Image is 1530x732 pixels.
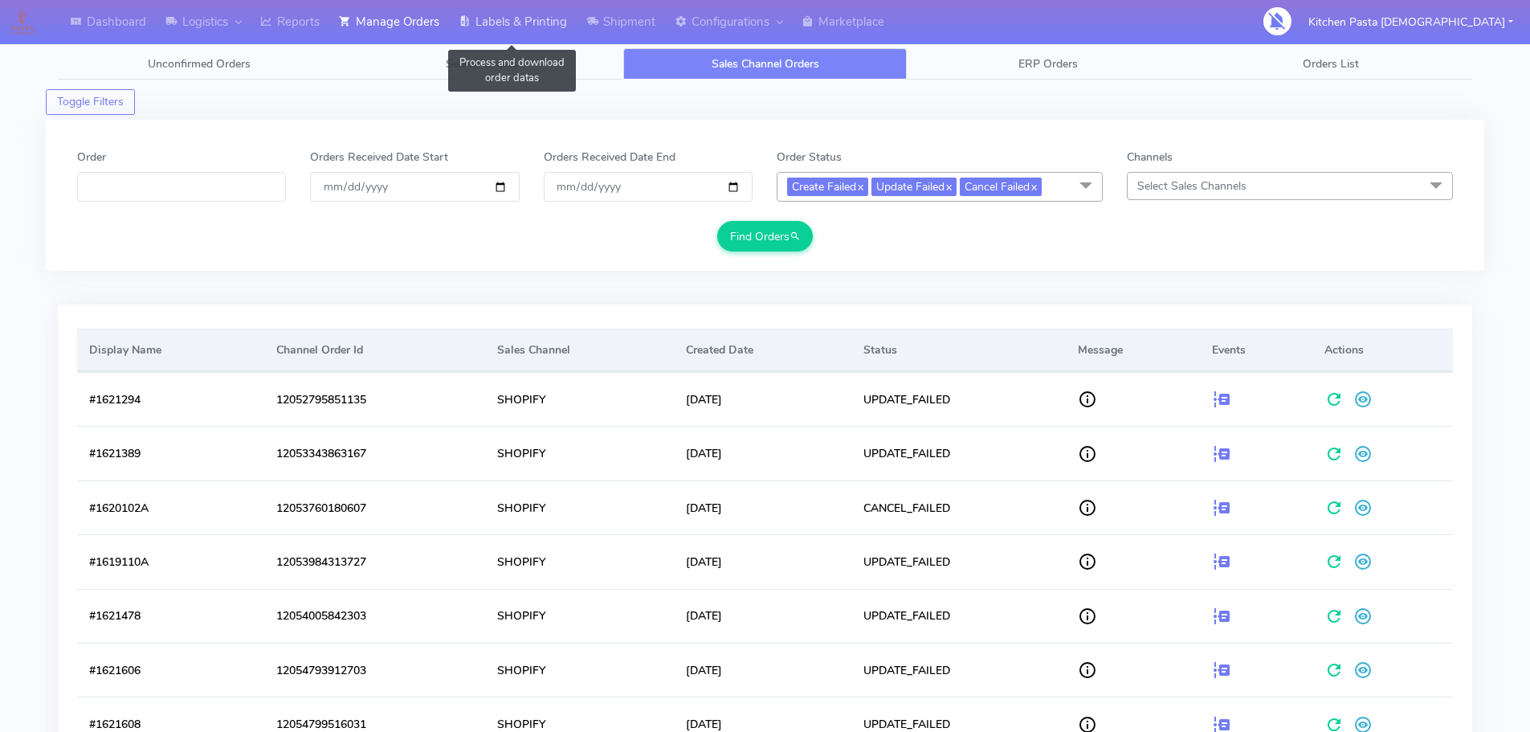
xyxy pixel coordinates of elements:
[787,178,868,196] span: Create Failed
[1303,56,1359,72] span: Orders List
[485,643,674,697] td: SHOPIFY
[485,329,674,372] th: Sales Channel
[1127,149,1173,166] label: Channels
[485,481,674,534] td: SHOPIFY
[77,643,264,697] td: #1621606
[446,56,518,72] span: Search Orders
[945,178,952,194] a: x
[851,643,1067,697] td: UPDATE_FAILED
[674,534,851,588] td: [DATE]
[264,643,485,697] td: 12054793912703
[77,149,106,166] label: Order
[264,372,485,426] td: 12052795851135
[1312,329,1453,372] th: Actions
[77,589,264,643] td: #1621478
[856,178,863,194] a: x
[485,589,674,643] td: SHOPIFY
[777,149,842,166] label: Order Status
[264,534,485,588] td: 12053984313727
[674,372,851,426] td: [DATE]
[851,329,1067,372] th: Status
[960,178,1042,196] span: Cancel Failed
[674,589,851,643] td: [DATE]
[851,426,1067,480] td: UPDATE_FAILED
[485,372,674,426] td: SHOPIFY
[148,56,251,72] span: Unconfirmed Orders
[717,221,813,251] button: Find Orders
[674,643,851,697] td: [DATE]
[851,534,1067,588] td: UPDATE_FAILED
[1030,178,1037,194] a: x
[1137,178,1246,194] span: Select Sales Channels
[77,481,264,534] td: #1620102A
[871,178,957,196] span: Update Failed
[1296,6,1525,39] button: Kitchen Pasta [DEMOGRAPHIC_DATA]
[544,149,675,166] label: Orders Received Date End
[264,426,485,480] td: 12053343863167
[58,48,1472,80] ul: Tabs
[851,372,1067,426] td: UPDATE_FAILED
[264,329,485,372] th: Channel Order Id
[310,149,448,166] label: Orders Received Date Start
[77,534,264,588] td: #1619110A
[674,481,851,534] td: [DATE]
[851,589,1067,643] td: UPDATE_FAILED
[674,426,851,480] td: [DATE]
[674,329,851,372] th: Created Date
[712,56,819,72] span: Sales Channel Orders
[77,426,264,480] td: #1621389
[851,481,1067,534] td: CANCEL_FAILED
[1066,329,1200,372] th: Message
[485,426,674,480] td: SHOPIFY
[46,89,135,115] button: Toggle Filters
[77,372,264,426] td: #1621294
[1200,329,1312,372] th: Events
[264,481,485,534] td: 12053760180607
[485,534,674,588] td: SHOPIFY
[77,329,264,372] th: Display Name
[264,589,485,643] td: 12054005842303
[1018,56,1078,72] span: ERP Orders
